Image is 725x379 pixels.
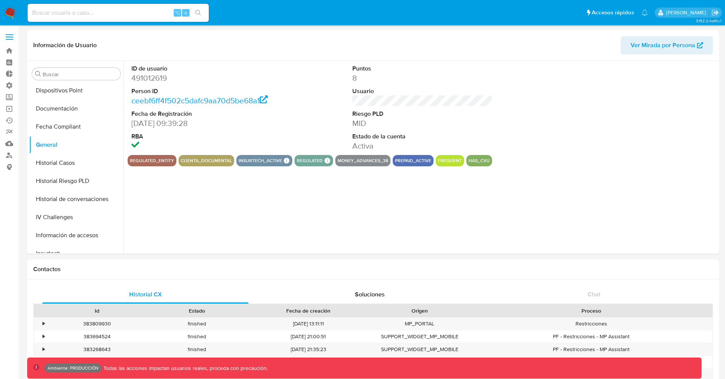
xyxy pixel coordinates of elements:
[395,159,431,162] button: prepaid_active
[352,64,492,73] dt: Puntos
[352,132,492,141] dt: Estado de la cuenta
[147,356,247,368] div: finished
[588,290,600,299] span: Chat
[29,154,123,172] button: Historial Casos
[102,365,268,372] p: Todas las acciones impactan usuarios reales, proceda con precaución.
[185,9,187,16] span: s
[247,330,369,343] div: [DATE] 21:00:51
[33,265,713,273] h1: Contactos
[475,307,707,315] div: Proceso
[642,9,648,16] a: Notificaciones
[352,110,492,118] dt: Riesgo PLD
[29,100,123,118] button: Documentación
[152,307,242,315] div: Estado
[338,159,388,162] button: money_advances_38
[33,41,97,49] h1: Información de Usuario
[29,190,123,208] button: Historial de conversaciones
[666,9,709,16] p: juan.jsosa@mercadolibre.com.co
[352,73,492,83] dd: 8
[375,307,464,315] div: Origen
[355,290,385,299] span: Soluciones
[131,118,271,129] dd: [DATE] 09:39:28
[247,318,369,330] div: [DATE] 13:11:11
[247,343,369,356] div: [DATE] 21:35:23
[35,71,41,77] button: Buscar
[130,159,174,162] button: regulated_entity
[48,367,99,370] p: Ambiente: PRODUCCIÓN
[47,330,147,343] div: 383694524
[43,71,117,78] input: Buscar
[352,141,492,151] dd: Activa
[370,356,470,368] div: SUPPORT_WIDGET_MP
[631,36,695,54] span: Ver Mirada por Persona
[469,159,490,162] button: has_cvu
[297,159,323,162] button: regulated
[43,320,45,327] div: •
[29,136,123,154] button: General
[47,356,147,368] div: 322732408
[711,9,719,17] a: Salir
[181,159,232,162] button: cuenta_documental
[239,159,282,162] button: insurtech_active
[29,172,123,190] button: Historial Riesgo PLD
[29,81,123,100] button: Dispositivos Point
[52,307,142,315] div: Id
[47,318,147,330] div: 383809930
[131,132,271,141] dt: RBA
[370,330,470,343] div: SUPPORT_WIDGET_MP_MOBILE
[190,8,206,18] button: search-icon
[352,87,492,95] dt: Usuario
[370,318,470,330] div: MP_PORTAL
[29,208,123,226] button: IV Challenges
[147,318,247,330] div: finished
[438,159,462,162] button: frequent
[29,244,123,262] button: Insurtech
[29,118,123,136] button: Fecha Compliant
[147,330,247,343] div: finished
[147,343,247,356] div: finished
[470,356,713,368] div: Retiros - Transaccional
[131,64,271,73] dt: ID de usuario
[174,9,180,16] span: ⌥
[131,87,271,95] dt: Person ID
[131,95,268,106] a: ceebf6ff4f502c5dafc9aa70d5be68a1
[129,290,162,299] span: Historial CX
[47,343,147,356] div: 383268643
[28,8,209,18] input: Buscar usuario o caso...
[29,226,123,244] button: Información de accesos
[131,110,271,118] dt: Fecha de Registración
[592,9,634,17] span: Accesos rápidos
[43,346,45,353] div: •
[352,118,492,129] dd: MID
[470,343,713,356] div: PF - Restricciones - MP Assistant
[470,330,713,343] div: PF - Restricciones - MP Assistant
[621,36,713,54] button: Ver Mirada por Persona
[252,307,364,315] div: Fecha de creación
[370,343,470,356] div: SUPPORT_WIDGET_MP_MOBILE
[470,318,713,330] div: Restricciones
[43,333,45,340] div: •
[131,73,271,83] dd: 491012619
[247,356,369,368] div: [DATE] 15:22:04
